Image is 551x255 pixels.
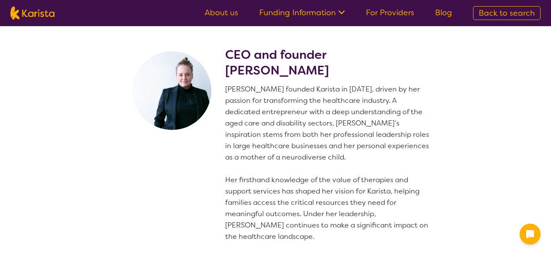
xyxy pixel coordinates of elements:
[366,7,414,18] a: For Providers
[10,7,54,20] img: Karista logo
[225,47,433,78] h2: CEO and founder [PERSON_NAME]
[205,7,238,18] a: About us
[259,7,345,18] a: Funding Information
[225,84,433,242] p: [PERSON_NAME] founded Karista in [DATE], driven by her passion for transforming the healthcare in...
[435,7,452,18] a: Blog
[473,6,541,20] a: Back to search
[479,8,535,18] span: Back to search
